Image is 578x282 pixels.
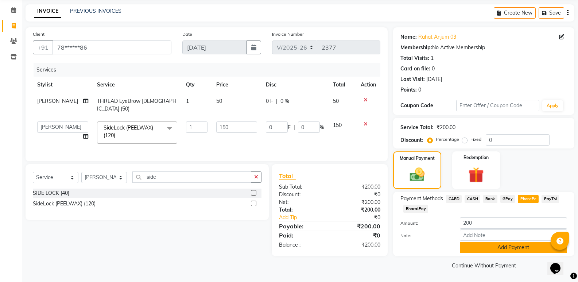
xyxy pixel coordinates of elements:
div: ₹200.00 [330,241,386,249]
div: Paid: [274,231,330,240]
label: Amount: [395,220,454,227]
div: Sub Total: [274,183,330,191]
span: CARD [446,195,462,203]
div: ₹200.00 [437,124,455,131]
div: Membership: [400,44,432,51]
span: BharatPay [403,205,428,213]
div: SideLock (PEELWAX) (120) [33,200,96,208]
img: _cash.svg [405,166,429,183]
label: Date [182,31,192,38]
button: Apply [542,100,563,111]
button: Add Payment [460,242,567,253]
input: Enter Offer / Coupon Code [456,100,539,111]
span: 50 [333,98,339,104]
div: Discount: [400,136,423,144]
label: Redemption [463,154,489,161]
span: Total [279,172,296,180]
iframe: chat widget [547,253,571,275]
div: Balance : [274,241,330,249]
span: 0 % [280,97,289,105]
label: Client [33,31,44,38]
div: 0 [418,86,421,94]
span: THREAD EyeBrow [DEMOGRAPHIC_DATA] (50) [97,98,176,112]
button: Save [539,7,564,19]
div: Total Visits: [400,54,429,62]
input: Search by Name/Mobile/Email/Code [53,40,171,54]
div: ₹200.00 [330,198,386,206]
a: Add Tip [274,214,339,221]
div: [DATE] [426,76,442,83]
div: 1 [431,54,434,62]
input: Add Note [460,229,567,241]
img: _gift.svg [463,165,489,185]
span: F [288,124,291,131]
button: +91 [33,40,53,54]
div: Services [34,63,386,77]
span: 50 [216,98,222,104]
th: Service [93,77,182,93]
div: No Active Membership [400,44,567,51]
div: Points: [400,86,417,94]
label: Note: [395,232,454,239]
a: Continue Without Payment [395,262,573,270]
div: Discount: [274,191,330,198]
div: Total: [274,206,330,214]
span: PhonePe [518,195,539,203]
a: x [115,132,119,139]
input: Search or Scan [132,171,251,183]
div: ₹200.00 [330,222,386,231]
div: Service Total: [400,124,434,131]
th: Stylist [33,77,93,93]
th: Action [356,77,380,93]
div: ₹0 [330,231,386,240]
span: 0 F [266,97,273,105]
th: Disc [261,77,329,93]
div: 0 [432,65,435,73]
th: Total [329,77,357,93]
span: 1 [186,98,189,104]
th: Price [212,77,261,93]
div: Payable: [274,222,330,231]
span: GPay [500,195,515,203]
label: Fixed [470,136,481,143]
span: [PERSON_NAME] [37,98,78,104]
a: INVOICE [34,5,61,18]
div: ₹0 [330,191,386,198]
th: Qty [182,77,212,93]
span: Bank [483,195,497,203]
div: Coupon Code [400,102,456,109]
div: Net: [274,198,330,206]
input: Amount [460,217,567,229]
span: PayTM [542,195,559,203]
div: ₹200.00 [330,183,386,191]
span: CASH [465,195,480,203]
div: ₹0 [339,214,386,221]
span: | [276,97,278,105]
label: Manual Payment [400,155,435,162]
a: Rahat Anjum 03 [418,33,456,41]
a: PREVIOUS INVOICES [70,8,121,14]
div: Name: [400,33,417,41]
div: ₹200.00 [330,206,386,214]
div: SIDE LOCK (40) [33,189,69,197]
span: | [294,124,295,131]
span: % [320,124,324,131]
label: Percentage [436,136,459,143]
span: Payment Methods [400,195,443,202]
div: Last Visit: [400,76,425,83]
button: Create New [494,7,536,19]
div: Card on file: [400,65,430,73]
span: 150 [333,122,342,128]
span: SideLock (PEELWAX) (120) [104,124,153,139]
label: Invoice Number [272,31,304,38]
